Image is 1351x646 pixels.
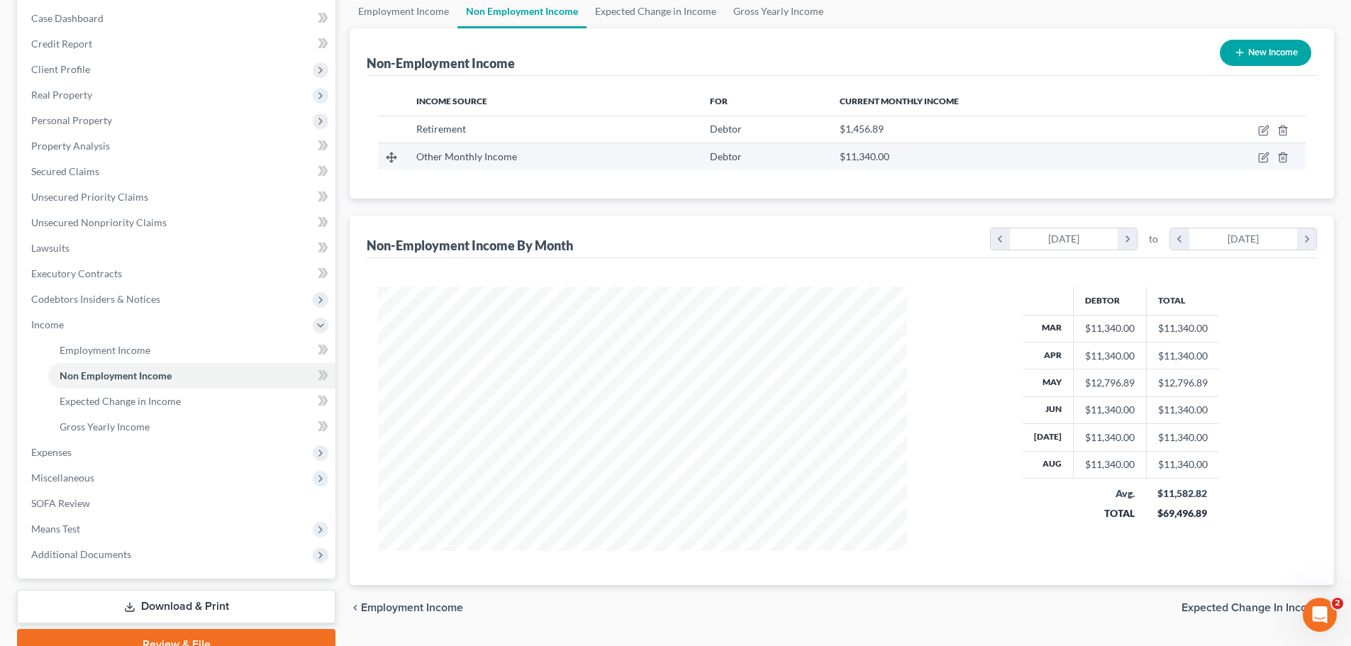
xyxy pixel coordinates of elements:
div: $11,340.00 [1085,349,1135,363]
span: Property Analysis [31,140,110,152]
th: Mar [1023,315,1074,342]
td: $12,796.89 [1146,369,1219,396]
td: $11,340.00 [1146,396,1219,423]
span: Current Monthly Income [840,96,959,106]
a: Secured Claims [20,159,335,184]
div: $11,582.82 [1157,486,1208,501]
i: chevron_left [350,602,361,613]
i: chevron_right [1118,228,1137,250]
span: Debtor [710,150,742,162]
button: New Income [1220,40,1311,66]
div: Non-Employment Income By Month [367,237,573,254]
span: Gross Yearly Income [60,421,150,433]
span: $11,340.00 [840,150,889,162]
span: Personal Property [31,114,112,126]
a: Property Analysis [20,133,335,159]
th: Debtor [1073,286,1146,315]
a: Download & Print [17,590,335,623]
div: $11,340.00 [1085,457,1135,472]
th: Total [1146,286,1219,315]
span: $1,456.89 [840,123,884,135]
th: May [1023,369,1074,396]
td: $11,340.00 [1146,342,1219,369]
span: Unsecured Nonpriority Claims [31,216,167,228]
div: $69,496.89 [1157,506,1208,520]
a: Non Employment Income [48,363,335,389]
span: Other Monthly Income [416,150,517,162]
a: Expected Change in Income [48,389,335,414]
th: Jun [1023,396,1074,423]
td: $11,340.00 [1146,424,1219,451]
span: Income [31,318,64,330]
button: Expected Change in Income chevron_right [1182,602,1334,613]
a: Unsecured Priority Claims [20,184,335,210]
span: Retirement [416,123,466,135]
span: Real Property [31,89,92,101]
span: 2 [1332,598,1343,609]
span: Employment Income [60,344,150,356]
button: chevron_left Employment Income [350,602,463,613]
span: Client Profile [31,63,90,75]
a: Lawsuits [20,235,335,261]
div: $12,796.89 [1085,376,1135,390]
span: Lawsuits [31,242,70,254]
div: [DATE] [1189,228,1298,250]
span: Income Source [416,96,487,106]
div: $11,340.00 [1085,430,1135,445]
span: Non Employment Income [60,369,172,382]
span: For [710,96,728,106]
i: chevron_right [1297,228,1316,250]
i: chevron_left [1170,228,1189,250]
span: Codebtors Insiders & Notices [31,293,160,305]
a: Gross Yearly Income [48,414,335,440]
th: Apr [1023,342,1074,369]
span: Miscellaneous [31,472,94,484]
div: $11,340.00 [1085,403,1135,417]
div: Avg. [1084,486,1135,501]
span: Credit Report [31,38,92,50]
div: Non-Employment Income [367,55,515,72]
span: Expected Change in Income [60,395,181,407]
i: chevron_left [991,228,1010,250]
span: SOFA Review [31,497,90,509]
span: Additional Documents [31,548,131,560]
td: $11,340.00 [1146,315,1219,342]
th: [DATE] [1023,424,1074,451]
a: Unsecured Nonpriority Claims [20,210,335,235]
span: Expenses [31,446,72,458]
span: Secured Claims [31,165,99,177]
span: Expected Change in Income [1182,602,1323,613]
span: Executory Contracts [31,267,122,279]
th: Aug [1023,451,1074,478]
td: $11,340.00 [1146,451,1219,478]
span: to [1149,232,1158,246]
div: TOTAL [1084,506,1135,520]
a: Case Dashboard [20,6,335,31]
span: Unsecured Priority Claims [31,191,148,203]
iframe: Intercom live chat [1303,598,1337,632]
span: Means Test [31,523,80,535]
div: $11,340.00 [1085,321,1135,335]
span: Employment Income [361,602,463,613]
span: Case Dashboard [31,12,104,24]
span: Debtor [710,123,742,135]
a: SOFA Review [20,491,335,516]
div: [DATE] [1010,228,1118,250]
a: Credit Report [20,31,335,57]
a: Executory Contracts [20,261,335,286]
a: Employment Income [48,338,335,363]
